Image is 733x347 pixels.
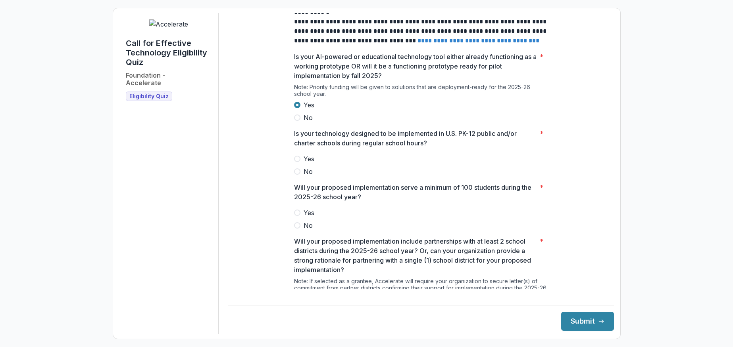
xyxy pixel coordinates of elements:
[304,221,313,230] span: No
[304,100,314,110] span: Yes
[294,129,537,148] p: Is your technology designed to be implemented in U.S. PK-12 public and/or charter schools during ...
[126,72,165,87] h2: Foundation - Accelerate
[561,312,614,331] button: Submit
[294,183,537,202] p: Will your proposed implementation serve a minimum of 100 students during the 2025-26 school year?
[129,93,169,100] span: Eligibility Quiz
[304,113,313,122] span: No
[304,208,314,217] span: Yes
[294,236,537,275] p: Will your proposed implementation include partnerships with at least 2 school districts during th...
[294,84,548,100] div: Note: Priority funding will be given to solutions that are deployment-ready for the 2025-26 schoo...
[304,154,314,164] span: Yes
[304,167,313,176] span: No
[294,278,548,315] div: Note: If selected as a grantee, Accelerate will require your organization to secure letter(s) of ...
[149,19,188,29] img: Accelerate
[126,38,212,67] h1: Call for Effective Technology Eligibility Quiz
[294,52,537,80] p: Is your AI-powered or educational technology tool either already functioning as a working prototy...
